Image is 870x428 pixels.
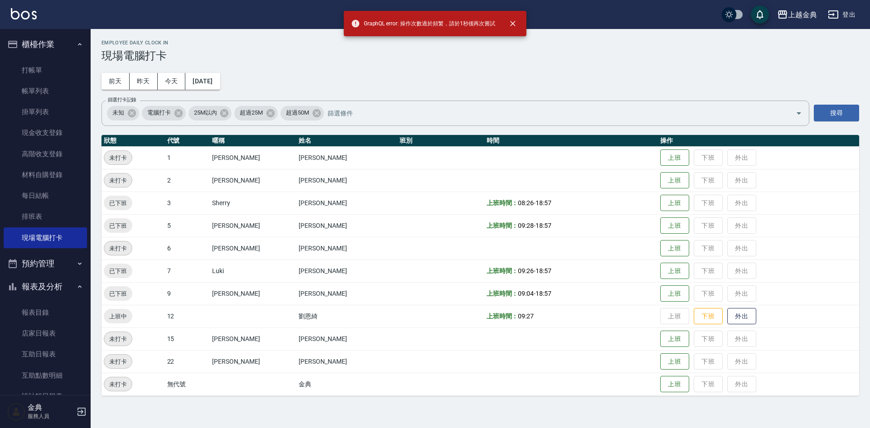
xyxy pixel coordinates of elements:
[104,334,132,344] span: 未打卡
[518,222,534,229] span: 09:28
[4,252,87,275] button: 預約管理
[188,106,232,120] div: 25M以內
[28,412,74,420] p: 服務人員
[296,237,397,260] td: [PERSON_NAME]
[484,282,658,305] td: -
[11,8,37,19] img: Logo
[104,266,132,276] span: 已下班
[165,192,210,214] td: 3
[4,227,87,248] a: 現場電腦打卡
[165,260,210,282] td: 7
[660,217,689,234] button: 上班
[104,289,132,298] span: 已下班
[210,192,297,214] td: Sherry
[280,106,324,120] div: 超過50M
[234,108,268,117] span: 超過25M
[130,73,158,90] button: 昨天
[4,275,87,298] button: 報表及分析
[660,263,689,279] button: 上班
[101,49,859,62] h3: 現場電腦打卡
[518,313,534,320] span: 09:27
[210,282,297,305] td: [PERSON_NAME]
[4,81,87,101] a: 帳單列表
[4,302,87,323] a: 報表目錄
[7,403,25,421] img: Person
[210,350,297,373] td: [PERSON_NAME]
[296,282,397,305] td: [PERSON_NAME]
[142,106,186,120] div: 電腦打卡
[296,135,397,147] th: 姓名
[727,308,756,325] button: 外出
[165,373,210,395] td: 無代號
[660,172,689,189] button: 上班
[660,353,689,370] button: 上班
[210,214,297,237] td: [PERSON_NAME]
[104,380,132,389] span: 未打卡
[788,9,817,20] div: 上越金典
[165,214,210,237] td: 5
[210,135,297,147] th: 暱稱
[296,192,397,214] td: [PERSON_NAME]
[487,222,518,229] b: 上班時間：
[296,373,397,395] td: 金典
[518,290,534,297] span: 09:04
[484,192,658,214] td: -
[536,222,551,229] span: 18:57
[101,135,165,147] th: 狀態
[165,282,210,305] td: 9
[660,195,689,212] button: 上班
[158,73,186,90] button: 今天
[185,73,220,90] button: [DATE]
[484,214,658,237] td: -
[4,365,87,386] a: 互助點數明細
[4,185,87,206] a: 每日結帳
[142,108,176,117] span: 電腦打卡
[104,198,132,208] span: 已下班
[536,199,551,207] span: 18:57
[487,267,518,274] b: 上班時間：
[484,135,658,147] th: 時間
[4,33,87,56] button: 櫃檯作業
[660,376,689,393] button: 上班
[351,19,496,28] span: GraphQL error: 操作次數過於頻繁，請於1秒後再次嘗試
[188,108,222,117] span: 25M以內
[487,199,518,207] b: 上班時間：
[814,105,859,121] button: 搜尋
[210,237,297,260] td: [PERSON_NAME]
[210,327,297,350] td: [PERSON_NAME]
[101,40,859,46] h2: Employee Daily Clock In
[165,350,210,373] td: 22
[4,122,87,143] a: 現金收支登錄
[296,327,397,350] td: [PERSON_NAME]
[503,14,522,34] button: close
[210,260,297,282] td: Luki
[165,146,210,169] td: 1
[792,106,806,120] button: Open
[518,199,534,207] span: 08:26
[660,149,689,166] button: 上班
[660,240,689,257] button: 上班
[4,344,87,365] a: 互助日報表
[4,164,87,185] a: 材料自購登錄
[296,169,397,192] td: [PERSON_NAME]
[107,106,139,120] div: 未知
[234,106,278,120] div: 超過25M
[165,169,210,192] td: 2
[101,73,130,90] button: 前天
[296,260,397,282] td: [PERSON_NAME]
[104,244,132,253] span: 未打卡
[660,331,689,347] button: 上班
[4,323,87,344] a: 店家日報表
[4,60,87,81] a: 打帳單
[296,305,397,327] td: 劉恩綺
[107,108,130,117] span: 未知
[104,312,132,321] span: 上班中
[484,260,658,282] td: -
[296,146,397,169] td: [PERSON_NAME]
[104,357,132,366] span: 未打卡
[28,403,74,412] h5: 金典
[487,290,518,297] b: 上班時間：
[536,267,551,274] span: 18:57
[773,5,821,24] button: 上越金典
[536,290,551,297] span: 18:57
